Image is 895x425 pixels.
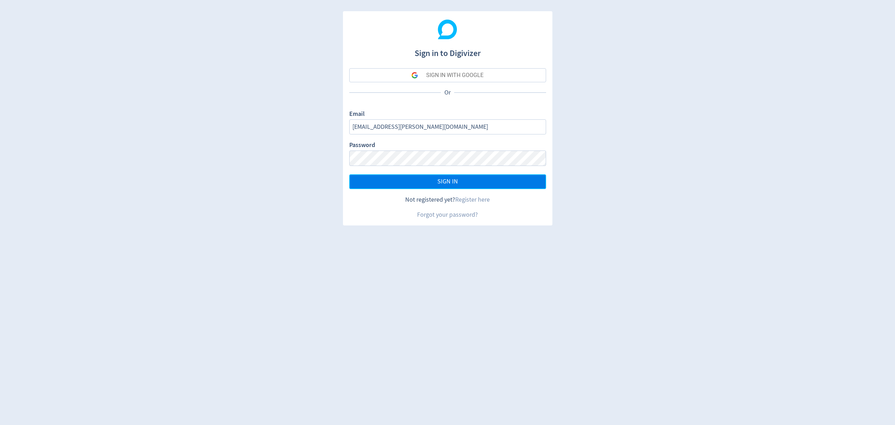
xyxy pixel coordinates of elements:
[349,174,546,189] button: SIGN IN
[438,20,457,39] img: Digivizer Logo
[437,179,458,185] span: SIGN IN
[349,195,546,204] div: Not registered yet?
[349,110,365,119] label: Email
[426,68,484,82] div: SIGN IN WITH GOOGLE
[441,88,454,97] p: Or
[417,211,478,219] a: Forgot your password?
[455,196,490,204] a: Register here
[349,41,546,60] h1: Sign in to Digivizer
[349,68,546,82] button: SIGN IN WITH GOOGLE
[349,141,375,151] label: Password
